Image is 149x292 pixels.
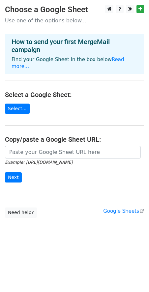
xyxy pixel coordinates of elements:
a: Read more... [12,57,124,69]
h4: Copy/paste a Google Sheet URL: [5,135,144,143]
p: Find your Google Sheet in the box below [12,56,137,70]
h3: Choose a Google Sheet [5,5,144,14]
input: Paste your Google Sheet URL here [5,146,141,158]
input: Next [5,172,22,183]
p: Use one of the options below... [5,17,144,24]
a: Need help? [5,207,37,218]
a: Google Sheets [103,208,144,214]
h4: How to send your first MergeMail campaign [12,38,137,54]
a: Select... [5,104,30,114]
small: Example: [URL][DOMAIN_NAME] [5,160,73,165]
h4: Select a Google Sheet: [5,91,144,99]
